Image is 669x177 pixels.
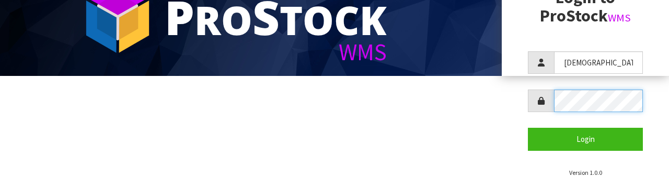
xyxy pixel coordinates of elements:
[554,51,643,74] input: Username
[608,11,631,25] small: WMS
[569,169,602,176] small: Version 1.0.0
[528,128,643,150] button: Login
[165,40,387,64] div: WMS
